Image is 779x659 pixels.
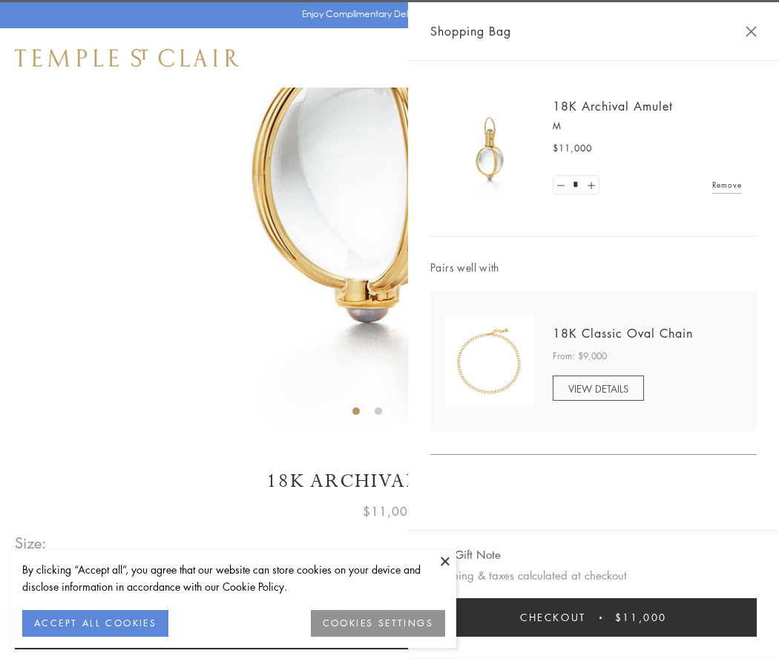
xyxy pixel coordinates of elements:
[568,381,628,396] span: VIEW DETAILS
[553,141,592,156] span: $11,000
[22,610,168,637] button: ACCEPT ALL COOKIES
[311,610,445,637] button: COOKIES SETTINGS
[553,119,742,134] p: M
[15,49,239,67] img: Temple St. Clair
[553,98,673,114] a: 18K Archival Amulet
[553,176,568,194] a: Set quantity to 0
[553,349,607,364] span: From: $9,000
[445,317,534,406] img: N88865-OV18
[746,26,757,37] button: Close Shopping Bag
[22,561,445,595] div: By clicking “Accept all”, you agree that our website can store cookies on your device and disclos...
[363,502,416,521] span: $11,000
[520,609,586,626] span: Checkout
[615,609,667,626] span: $11,000
[583,176,598,194] a: Set quantity to 2
[15,468,764,494] h1: 18K Archival Amulet
[553,325,693,341] a: 18K Classic Oval Chain
[445,104,534,193] img: 18K Archival Amulet
[430,259,757,276] span: Pairs well with
[712,177,742,193] a: Remove
[430,566,757,585] p: Shipping & taxes calculated at checkout
[553,376,644,401] a: VIEW DETAILS
[430,22,511,41] span: Shopping Bag
[15,531,47,555] span: Size:
[302,7,470,22] p: Enjoy Complimentary Delivery & Returns
[430,598,757,637] button: Checkout $11,000
[430,545,501,564] button: Add Gift Note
